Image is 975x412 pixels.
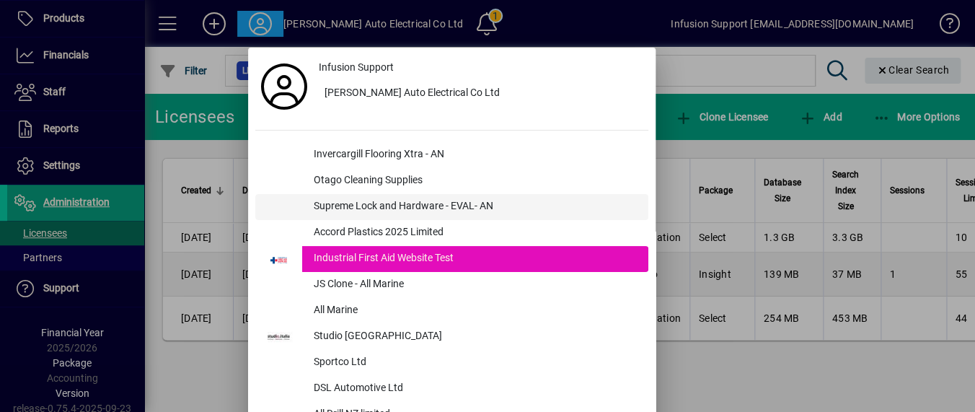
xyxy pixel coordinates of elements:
[302,350,648,376] div: Sportco Ltd
[255,142,648,168] button: Invercargill Flooring Xtra - AN
[302,376,648,402] div: DSL Automotive Ltd
[255,220,648,246] button: Accord Plastics 2025 Limited
[255,350,648,376] button: Sportco Ltd
[313,55,648,81] a: Infusion Support
[255,194,648,220] button: Supreme Lock and Hardware - EVAL- AN
[255,74,313,100] a: Profile
[302,220,648,246] div: Accord Plastics 2025 Limited
[302,272,648,298] div: JS Clone - All Marine
[302,194,648,220] div: Supreme Lock and Hardware - EVAL- AN
[302,142,648,168] div: Invercargill Flooring Xtra - AN
[255,324,648,350] button: Studio [GEOGRAPHIC_DATA]
[302,324,648,350] div: Studio [GEOGRAPHIC_DATA]
[255,246,648,272] button: Industrial First Aid Website Test
[255,168,648,194] button: Otago Cleaning Supplies
[313,81,648,107] button: [PERSON_NAME] Auto Electrical Co Ltd
[302,168,648,194] div: Otago Cleaning Supplies
[319,60,394,75] span: Infusion Support
[255,298,648,324] button: All Marine
[255,272,648,298] button: JS Clone - All Marine
[302,246,648,272] div: Industrial First Aid Website Test
[255,376,648,402] button: DSL Automotive Ltd
[302,298,648,324] div: All Marine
